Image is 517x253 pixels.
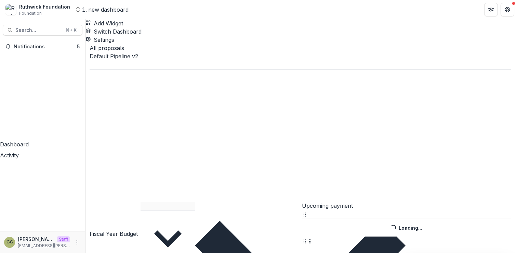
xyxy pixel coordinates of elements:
[15,27,62,33] span: Search...
[64,26,78,34] div: ⌘ + K
[5,4,16,15] img: Ruthwick Foundation
[302,202,511,210] p: Upcoming payment
[19,10,42,16] span: Foundation
[6,240,13,244] div: Grace Chang
[18,236,54,243] p: [PERSON_NAME]
[85,27,142,36] button: Switch Dashboard
[501,3,514,16] button: Get Help
[88,5,129,14] div: new dashboard
[90,52,511,60] div: Default Pipeline v2
[18,243,70,249] p: [EMAIL_ADDRESS][PERSON_NAME][DOMAIN_NAME]
[85,19,123,27] button: Add Widget
[90,230,138,238] p: Fiscal Year Budget
[3,41,82,52] button: Notifications5
[302,210,307,218] button: Drag
[3,25,82,36] button: Search...
[484,3,498,16] button: Partners
[94,28,142,35] span: Switch Dashboard
[90,44,511,52] p: All proposals
[73,238,81,246] button: More
[302,237,307,245] button: Drag
[73,3,83,16] button: Open entity switcher
[88,5,129,14] nav: breadcrumb
[307,237,313,245] button: Drag
[77,44,80,49] span: 5
[85,36,114,44] button: Settings
[19,3,70,10] div: Ruthwick Foundation
[57,236,70,242] p: Staff
[14,44,77,50] span: Notifications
